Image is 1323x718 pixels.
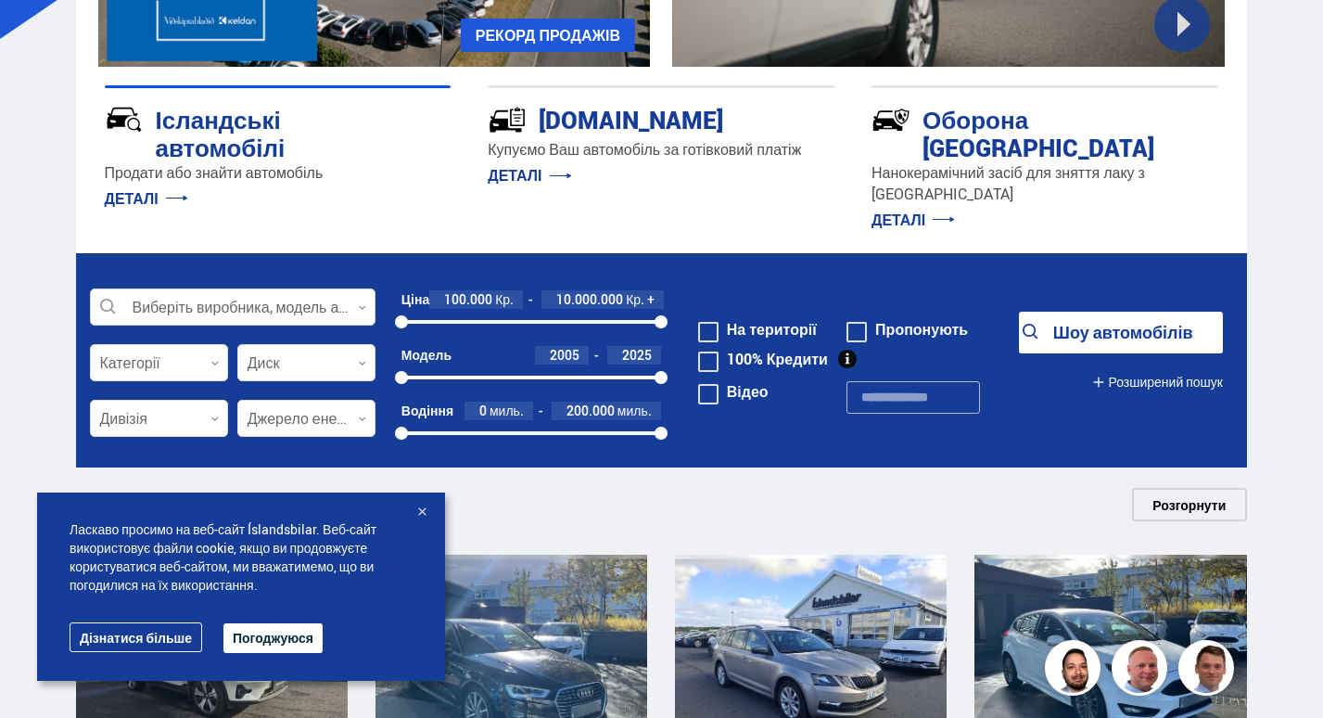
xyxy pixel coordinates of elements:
[566,402,615,419] span: 200.000
[622,346,652,364] span: 2025
[105,188,188,209] a: ДЕТАЛІ
[871,102,1152,162] div: Оборона [GEOGRAPHIC_DATA]
[488,165,571,186] a: ДЕТАЛІ
[626,292,644,307] span: Кр.
[1053,321,1193,343] font: Шоу автомобілів
[617,404,652,418] span: миль.
[401,292,429,307] div: Ціна
[1048,643,1103,699] img: nhp88E3Fdnt1Opn2.png
[875,319,968,340] font: Пропонують
[727,319,817,340] font: На території
[871,100,910,139] img: -Svtn6bYgwAsiwNX.svg
[488,100,527,139] img: tr5P-W3DuiFaO7aO.svg
[70,520,413,595] span: Ласкаво просимо на веб-сайт Íslandsbilar. Веб-сайт використовує файли cookie, якщо ви продовжуєте...
[1152,496,1226,514] font: Розгорнути
[1108,375,1223,390] font: Розширений пошук
[105,102,386,162] div: Ісландські автомобілі
[444,290,492,308] span: 100.000
[490,404,524,418] span: миль.
[105,162,452,184] p: Продати або знайти автомобіль
[479,402,487,419] span: 0
[476,27,620,45] font: РЕКОРД ПРОДАЖІВ
[727,349,828,369] font: 100% Кредити
[1132,488,1247,521] a: Розгорнути
[871,210,955,230] a: ДЕТАЛІ
[70,622,202,652] a: Дізнатися більше
[488,139,834,160] p: Купуємо Ваш автомобіль за готівковий платіж
[647,292,655,307] span: +
[727,381,769,402] font: Відео
[556,290,623,308] span: 10.000.000
[871,162,1218,205] p: Нанокерамічний засіб для зняття лаку з [GEOGRAPHIC_DATA]
[550,346,579,364] span: 2005
[105,100,144,139] img: JRvxyua_JYH6wB4c.svg
[495,292,514,307] span: Кр.
[401,404,453,418] div: Водіння
[488,102,769,135] div: [DOMAIN_NAME]
[461,19,635,52] a: РЕКОРД ПРОДАЖІВ
[1092,362,1223,404] button: Розширений пошук
[223,623,323,653] button: Погоджуюся
[1181,643,1237,699] img: FbJEzSuNWCJXmdc-.webp
[401,348,452,363] div: Модель
[1019,312,1223,353] button: Шоу автомобілів
[1114,643,1170,699] img: siFngHWaQ9KaOqBr.png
